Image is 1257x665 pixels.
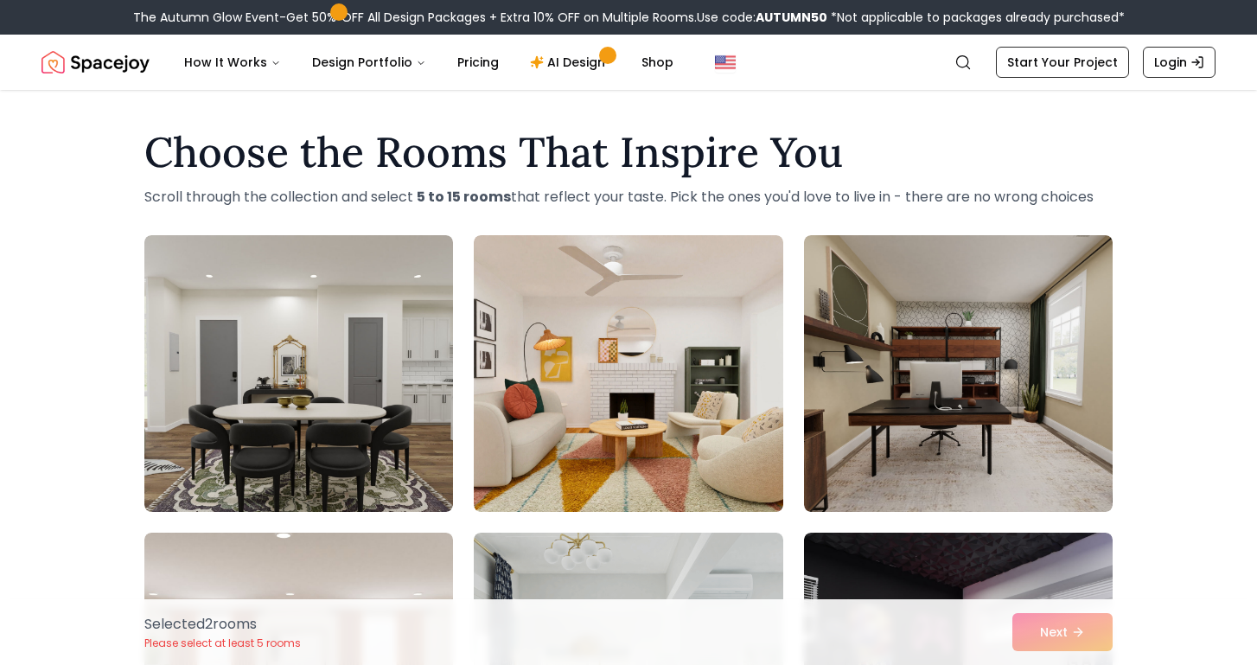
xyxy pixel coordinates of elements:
div: The Autumn Glow Event-Get 50% OFF All Design Packages + Extra 10% OFF on Multiple Rooms. [133,9,1125,26]
nav: Main [170,45,687,80]
button: How It Works [170,45,295,80]
nav: Global [41,35,1216,90]
a: AI Design [516,45,624,80]
span: Use code: [697,9,827,26]
p: Selected 2 room s [144,614,301,635]
img: United States [715,52,736,73]
a: Login [1143,47,1216,78]
p: Scroll through the collection and select that reflect your taste. Pick the ones you'd love to liv... [144,187,1113,208]
p: Please select at least 5 rooms [144,636,301,650]
img: Spacejoy Logo [41,45,150,80]
img: Room room-1 [144,235,453,512]
a: Shop [628,45,687,80]
img: Room room-2 [474,235,782,512]
a: Spacejoy [41,45,150,80]
span: *Not applicable to packages already purchased* [827,9,1125,26]
strong: 5 to 15 rooms [417,187,511,207]
button: Design Portfolio [298,45,440,80]
b: AUTUMN50 [756,9,827,26]
h1: Choose the Rooms That Inspire You [144,131,1113,173]
img: Room room-3 [804,235,1113,512]
a: Start Your Project [996,47,1129,78]
a: Pricing [443,45,513,80]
